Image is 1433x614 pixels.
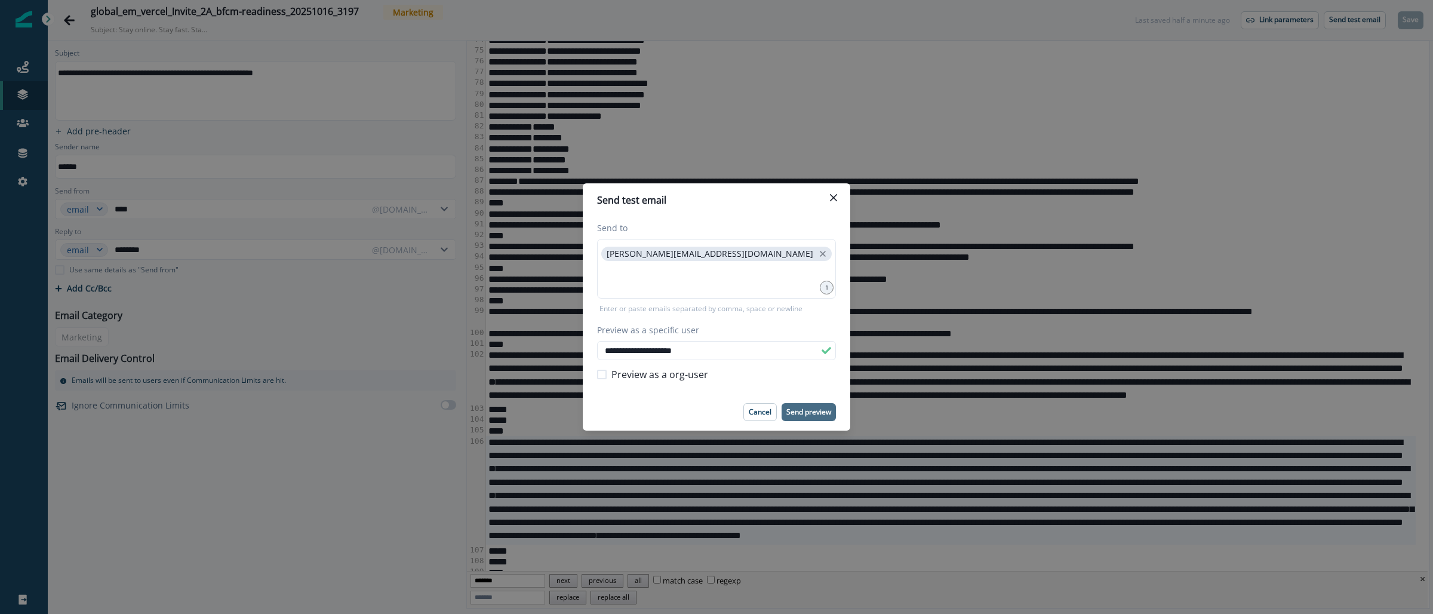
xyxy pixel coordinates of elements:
p: Enter or paste emails separated by comma, space or newline [597,303,805,314]
p: Send preview [786,408,831,416]
p: Send test email [597,193,666,207]
div: 1 [820,281,834,294]
button: Close [824,188,843,207]
p: [PERSON_NAME][EMAIL_ADDRESS][DOMAIN_NAME] [607,249,813,259]
p: Cancel [749,408,771,416]
button: close [817,248,829,260]
span: Preview as a org-user [611,367,708,382]
button: Cancel [743,403,777,421]
label: Send to [597,222,829,234]
label: Preview as a specific user [597,324,829,336]
button: Send preview [782,403,836,421]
